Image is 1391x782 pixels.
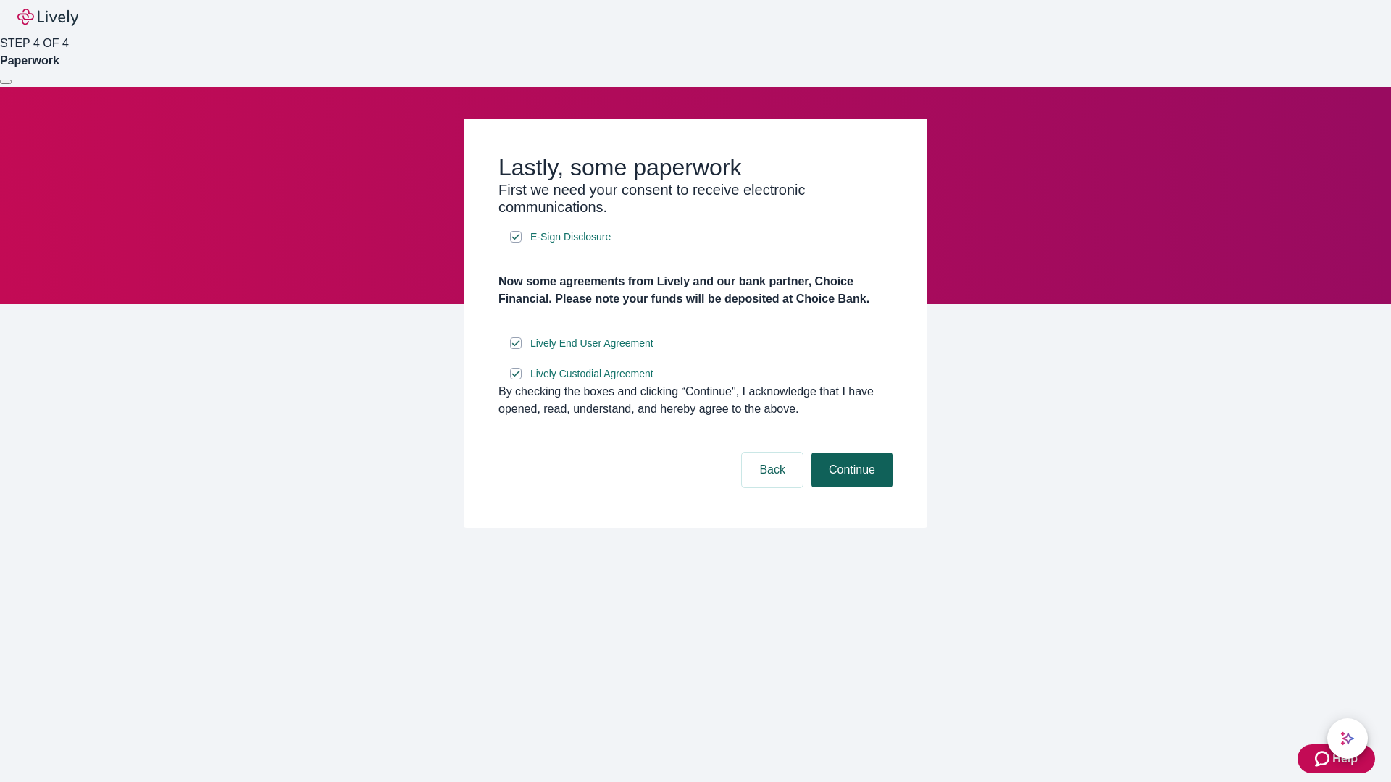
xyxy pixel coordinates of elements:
[498,273,893,308] h4: Now some agreements from Lively and our bank partner, Choice Financial. Please note your funds wi...
[1327,718,1368,759] button: chat
[530,366,653,382] span: Lively Custodial Agreement
[1332,750,1358,768] span: Help
[1315,750,1332,768] svg: Zendesk support icon
[530,230,611,245] span: E-Sign Disclosure
[530,336,653,351] span: Lively End User Agreement
[527,228,614,246] a: e-sign disclosure document
[742,453,803,487] button: Back
[498,383,893,418] div: By checking the boxes and clicking “Continue", I acknowledge that I have opened, read, understand...
[498,181,893,216] h3: First we need your consent to receive electronic communications.
[527,365,656,383] a: e-sign disclosure document
[498,154,893,181] h2: Lastly, some paperwork
[1340,731,1355,746] svg: Lively AI Assistant
[17,9,78,26] img: Lively
[811,453,893,487] button: Continue
[527,335,656,353] a: e-sign disclosure document
[1298,744,1375,773] button: Zendesk support iconHelp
